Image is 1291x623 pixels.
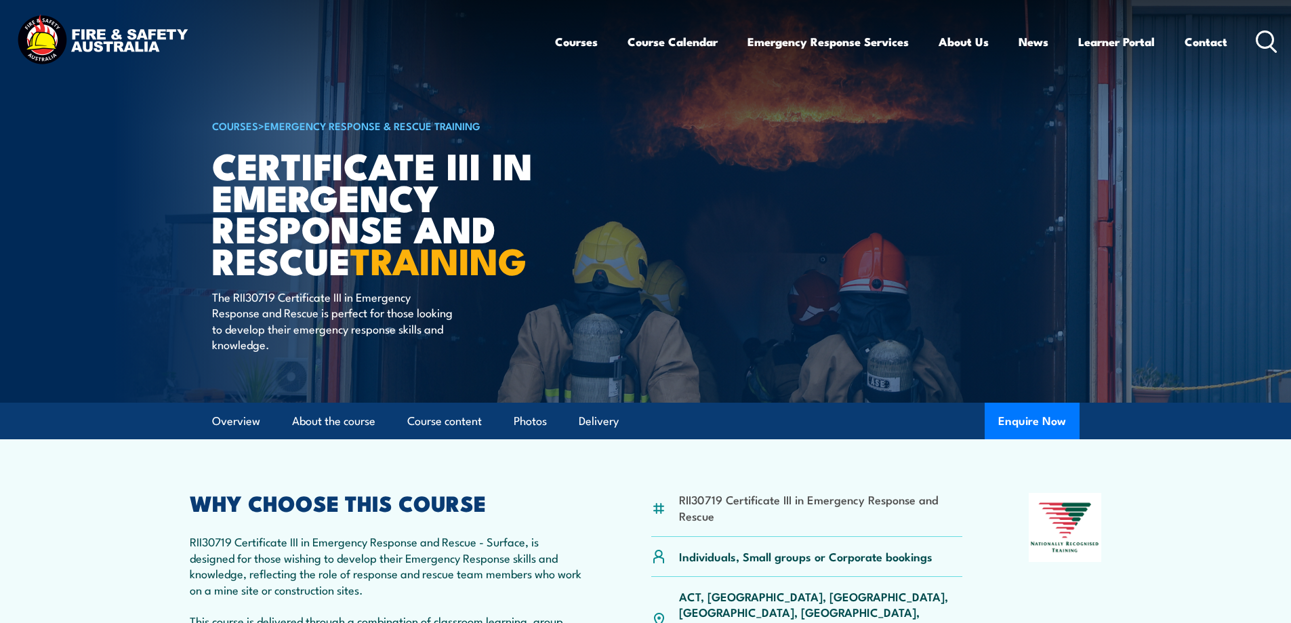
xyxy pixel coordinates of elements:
a: Emergency Response & Rescue Training [264,118,480,133]
h1: Certificate III in Emergency Response and Rescue [212,149,547,276]
h6: > [212,117,547,134]
a: Learner Portal [1078,24,1155,60]
a: Course content [407,403,482,439]
a: About the course [292,403,375,439]
p: The RII30719 Certificate III in Emergency Response and Rescue is perfect for those looking to dev... [212,289,459,353]
img: Nationally Recognised Training logo. [1029,493,1102,562]
a: Photos [514,403,547,439]
a: Emergency Response Services [747,24,909,60]
p: Individuals, Small groups or Corporate bookings [679,548,933,564]
button: Enquire Now [985,403,1080,439]
strong: TRAINING [350,231,527,287]
h2: WHY CHOOSE THIS COURSE [190,493,586,512]
a: Overview [212,403,260,439]
a: Course Calendar [628,24,718,60]
a: About Us [939,24,989,60]
a: News [1019,24,1048,60]
a: Courses [555,24,598,60]
li: RII30719 Certificate III in Emergency Response and Rescue [679,491,963,523]
a: Contact [1185,24,1227,60]
a: COURSES [212,118,258,133]
a: Delivery [579,403,619,439]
